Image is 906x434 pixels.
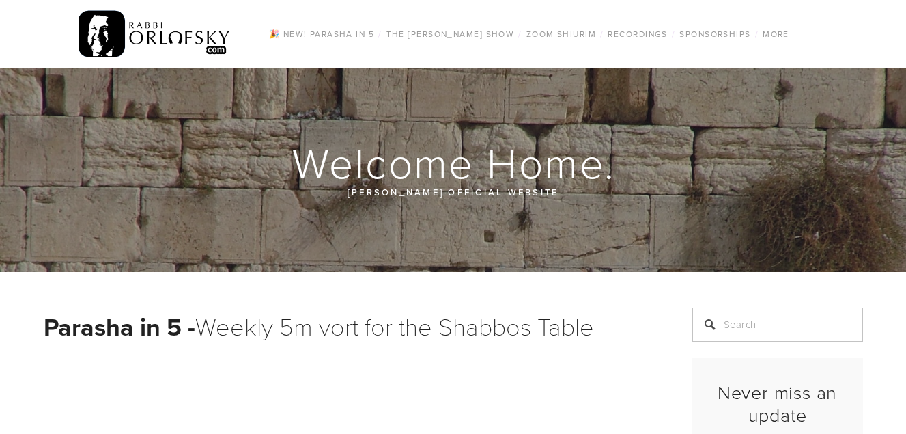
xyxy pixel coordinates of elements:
[126,185,781,200] p: [PERSON_NAME] official website
[600,28,604,40] span: /
[604,25,671,43] a: Recordings
[79,8,231,61] img: RabbiOrlofsky.com
[44,141,864,185] h1: Welcome Home.
[672,28,675,40] span: /
[265,25,378,43] a: 🎉 NEW! Parasha in 5
[518,28,522,40] span: /
[44,308,658,345] h1: Weekly 5m vort for the Shabbos Table
[759,25,793,43] a: More
[675,25,754,43] a: Sponsorships
[692,308,863,342] input: Search
[378,28,382,40] span: /
[382,25,519,43] a: The [PERSON_NAME] Show
[704,381,851,426] h2: Never miss an update
[755,28,759,40] span: /
[44,309,195,344] strong: Parasha in 5 -
[522,25,600,43] a: Zoom Shiurim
